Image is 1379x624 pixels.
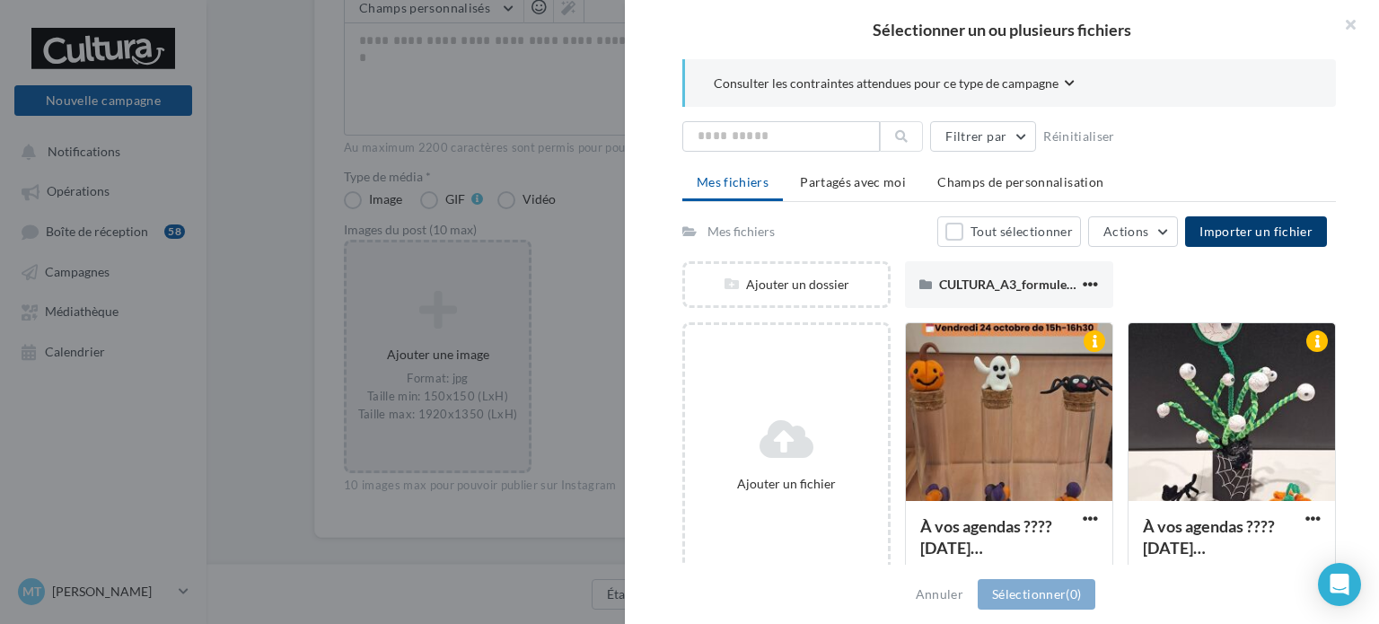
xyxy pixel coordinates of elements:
button: Annuler [909,584,971,605]
span: Consulter les contraintes attendues pour ce type de campagne [714,75,1058,92]
button: Actions [1088,216,1178,247]
button: Réinitialiser [1036,126,1122,147]
span: Importer un fichier [1199,224,1313,239]
div: Format d'image: jpg [1143,563,1321,579]
button: Tout sélectionner [937,216,1081,247]
span: Actions [1103,224,1148,239]
span: (0) [1066,586,1081,602]
span: CULTURA_A3_formule_anniversaire_plongeoir1 (1) (1) [939,277,1242,292]
span: Mes fichiers [697,174,769,189]
span: Champs de personnalisation [937,174,1103,189]
div: Format d'image: jpg [920,563,1098,579]
div: Ajouter un fichier [692,475,881,493]
span: Partagés avec moi [800,174,906,189]
h2: Sélectionner un ou plusieurs fichiers [654,22,1350,38]
div: Ajouter un dossier [685,276,888,294]
button: Consulter les contraintes attendues pour ce type de campagne [714,74,1075,96]
button: Filtrer par [930,121,1036,152]
span: À vos agendas ????️ Mercredi 8 octobre de 15h-16h30 ????️Vendredi 24 octobre de 15h-16h30 ????Rés... [920,516,1052,558]
button: Importer un fichier [1185,216,1327,247]
div: Open Intercom Messenger [1318,563,1361,606]
div: Mes fichiers [707,223,775,241]
button: Sélectionner(0) [978,579,1095,610]
span: À vos agendas ????️ Samedi 11 octobre de 10h30-11h30 ????️Jeudi 23 octobre de 14h-15h ????Reserve... [1143,516,1275,558]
